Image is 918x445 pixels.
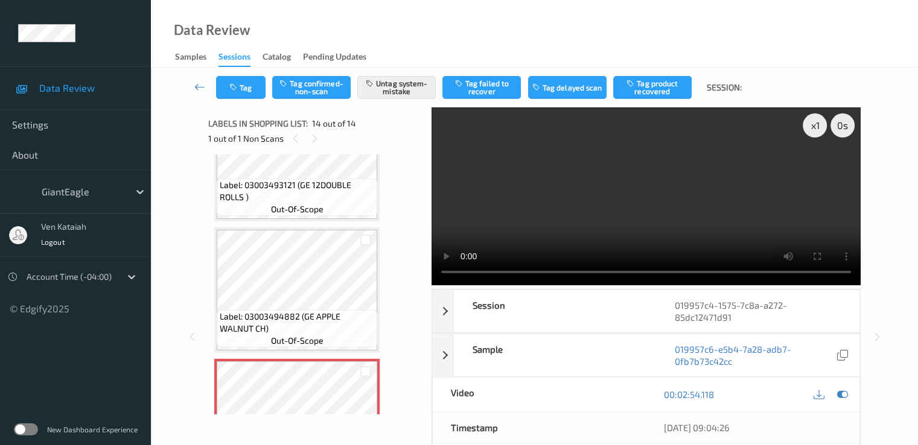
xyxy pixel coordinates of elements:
span: Label: 03003494882 (GE APPLE WALNUT CH) [220,311,374,335]
button: Tag [216,76,266,99]
div: x 1 [803,113,827,137]
button: Tag delayed scan [528,76,607,99]
button: Tag product recovered [613,76,692,99]
div: Data Review [174,24,250,36]
span: 14 out of 14 [312,118,356,130]
div: Pending Updates [303,51,366,66]
div: Video [433,377,646,412]
div: Sample [454,334,657,376]
div: Sample019957c6-e5b4-7a28-adb7-0fb7b73c42cc [432,333,860,377]
div: Samples [175,51,206,66]
div: Timestamp [433,412,646,443]
button: Tag failed to recover [442,76,521,99]
div: 0 s [830,113,855,137]
span: Labels in shopping list: [208,118,308,130]
div: [DATE] 09:04:26 [664,421,841,434]
div: Sessions [218,51,250,67]
a: Catalog [263,49,303,66]
div: Session [454,290,657,332]
button: Tag confirmed-non-scan [272,76,351,99]
div: 019957c4-1575-7c8a-a272-85dc12471d91 [657,290,859,332]
a: Samples [175,49,218,66]
a: 019957c6-e5b4-7a28-adb7-0fb7b73c42cc [675,343,834,367]
a: 00:02:54.118 [664,388,714,400]
button: Untag system-mistake [357,76,436,99]
a: Sessions [218,49,263,67]
span: Session: [707,81,742,93]
span: out-of-scope [271,203,324,215]
div: 1 out of 1 Non Scans [208,131,423,146]
div: Session019957c4-1575-7c8a-a272-85dc12471d91 [432,289,860,333]
div: Catalog [263,51,291,66]
span: out-of-scope [271,335,324,347]
span: Label: 03003493121 (GE 12DOUBLE ROLLS ) [220,179,374,203]
a: Pending Updates [303,49,378,66]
